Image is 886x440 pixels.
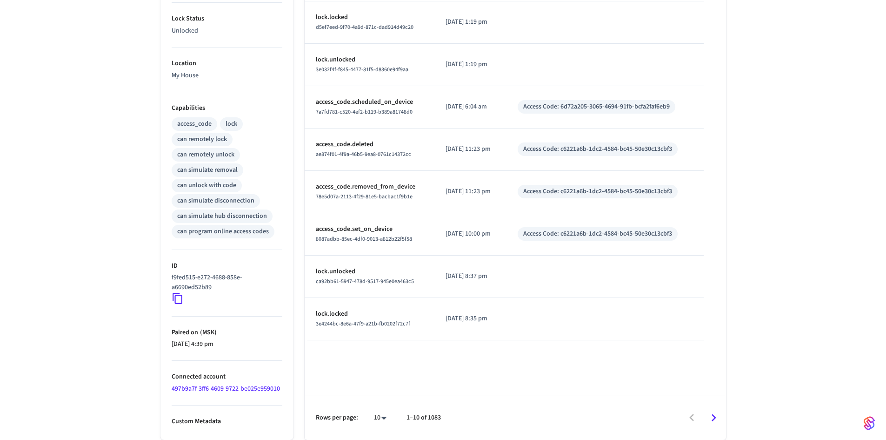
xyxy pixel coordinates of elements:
[177,119,212,129] div: access_code
[523,187,672,196] div: Access Code: c6221a6b-1dc2-4584-bc45-50e30c13cbf3
[446,17,495,27] p: [DATE] 1:19 pm
[172,273,279,292] p: f9fed515-e272-4688-858e-a6690ed52b89
[316,13,424,22] p: lock.locked
[316,140,424,149] p: access_code.deleted
[864,416,875,431] img: SeamLogoGradient.69752ec5.svg
[523,229,672,239] div: Access Code: c6221a6b-1dc2-4584-bc45-50e30c13cbf3
[316,278,414,285] span: ca92bb61-5947-478d-9517-945e0ea463c5
[446,229,495,239] p: [DATE] 10:00 pm
[177,211,267,221] div: can simulate hub disconnection
[172,59,282,68] p: Location
[172,26,282,36] p: Unlocked
[177,227,269,237] div: can program online access codes
[177,165,238,175] div: can simulate removal
[316,108,413,116] span: 7a7fd781-c520-4ef2-b119-b389a81748d0
[523,102,670,112] div: Access Code: 6d72a205-3065-4694-91fb-bcfa2faf6eb9
[172,372,282,382] p: Connected account
[172,417,282,426] p: Custom Metadata
[446,271,495,281] p: [DATE] 8:37 pm
[369,411,392,425] div: 10
[316,66,408,74] span: 3e032f4f-f845-4477-81f5-d8360e94f9aa
[446,314,495,324] p: [DATE] 8:35 pm
[316,224,424,234] p: access_code.set_on_device
[316,23,413,31] span: d5ef7eed-9f70-4a9d-871c-dad914d49c20
[316,150,411,158] span: ae874f01-4f9a-46b5-9ea8-0761c14372cc
[172,103,282,113] p: Capabilities
[446,187,495,196] p: [DATE] 11:23 pm
[177,196,254,206] div: can simulate disconnection
[523,144,672,154] div: Access Code: c6221a6b-1dc2-4584-bc45-50e30c13cbf3
[446,102,495,112] p: [DATE] 6:04 am
[226,119,237,129] div: lock
[316,413,358,423] p: Rows per page:
[316,182,424,192] p: access_code.removed_from_device
[177,135,227,144] div: can remotely lock
[172,261,282,271] p: ID
[316,267,424,277] p: lock.unlocked
[177,150,234,160] div: can remotely unlock
[316,55,424,65] p: lock.unlocked
[198,328,217,337] span: ( MSK )
[172,328,282,338] p: Paired on
[316,193,413,201] span: 78e5d07a-2113-4f29-81e5-bacbac1f9b1e
[172,384,280,393] a: 497b9a7f-3ff6-4609-9722-be025e959010
[446,144,495,154] p: [DATE] 11:23 pm
[316,320,410,328] span: 3e4244bc-8e6a-47f9-a21b-fb0202f72c7f
[406,413,441,423] p: 1–10 of 1083
[703,407,725,429] button: Go to next page
[316,309,424,319] p: lock.locked
[446,60,495,69] p: [DATE] 1:19 pm
[177,181,236,190] div: can unlock with code
[316,97,424,107] p: access_code.scheduled_on_device
[316,235,412,243] span: 8087adbb-85ec-4df0-9013-a812b22f5f58
[172,14,282,24] p: Lock Status
[172,71,282,81] p: My House
[172,339,282,349] p: [DATE] 4:39 pm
